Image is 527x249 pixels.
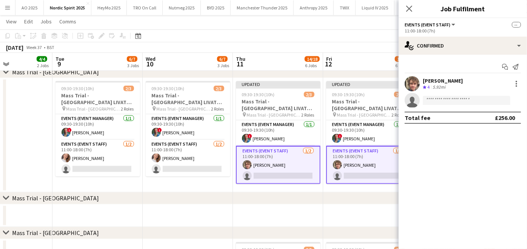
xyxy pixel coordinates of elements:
[338,134,342,138] span: !
[55,92,140,106] h3: Mass Trial - [GEOGRAPHIC_DATA] LIVAT Hammersmith
[6,44,23,51] div: [DATE]
[127,63,139,68] div: 3 Jobs
[123,86,134,91] span: 2/3
[302,112,314,118] span: 2 Roles
[47,45,54,50] div: BST
[163,0,201,15] button: Nutmeg 2025
[235,60,245,68] span: 11
[217,63,229,68] div: 3 Jobs
[305,56,320,62] span: 14/18
[399,4,527,14] h3: Job Fulfilment
[3,17,20,26] a: View
[423,77,463,84] div: [PERSON_NAME]
[326,120,411,146] app-card-role: Events (Event Manager)1/109:30-19:30 (10h)![PERSON_NAME]
[146,81,230,177] app-job-card: 09:30-19:30 (10h)2/3Mass Trial - [GEOGRAPHIC_DATA] LIVAT Hammersmith Mass Trial - [GEOGRAPHIC_DAT...
[294,0,334,15] button: Anthropy 2025
[392,112,405,118] span: 2 Roles
[394,92,405,97] span: 2/3
[12,68,99,76] div: Mass Trial - [GEOGRAPHIC_DATA]
[405,22,450,28] span: Events (Event Staff)
[337,112,392,118] span: Mass Trial - [GEOGRAPHIC_DATA] LIVAT Hammersmith
[24,18,33,25] span: Edit
[59,18,76,25] span: Comms
[146,55,156,62] span: Wed
[146,92,230,106] h3: Mass Trial - [GEOGRAPHIC_DATA] LIVAT Hammersmith
[236,120,321,146] app-card-role: Events (Event Manager)1/109:30-19:30 (10h)![PERSON_NAME]
[91,0,127,15] button: HeyMo 2025
[21,17,36,26] a: Edit
[236,55,245,62] span: Thu
[55,81,140,177] app-job-card: 09:30-19:30 (10h)2/3Mass Trial - [GEOGRAPHIC_DATA] LIVAT Hammersmith Mass Trial - [GEOGRAPHIC_DAT...
[247,112,302,118] span: Mass Trial - [GEOGRAPHIC_DATA] LIVAT Hammersmith
[405,28,521,34] div: 11:00-18:00 (7h)
[325,60,332,68] span: 12
[55,140,140,177] app-card-role: Events (Event Staff)1/211:00-18:00 (7h)[PERSON_NAME]
[121,106,134,112] span: 2 Roles
[242,92,275,97] span: 09:30-19:30 (10h)
[332,92,365,97] span: 09:30-19:30 (10h)
[201,0,231,15] button: BYD 2025
[326,81,411,87] div: Updated
[217,56,228,62] span: 6/7
[55,114,140,140] app-card-role: Events (Event Manager)1/109:30-19:30 (10h)![PERSON_NAME]
[236,98,321,112] h3: Mass Trial - [GEOGRAPHIC_DATA] LIVAT Hammersmith
[214,86,224,91] span: 2/3
[427,84,430,90] span: 4
[512,22,521,28] span: --
[44,0,91,15] button: Nordic Spirit 2025
[146,140,230,177] app-card-role: Events (Event Staff)1/211:00-18:00 (7h)[PERSON_NAME]
[326,98,411,112] h3: Mass Trial - [GEOGRAPHIC_DATA] LIVAT Hammersmith
[146,114,230,140] app-card-role: Events (Event Manager)1/109:30-19:30 (10h)![PERSON_NAME]
[304,92,314,97] span: 2/3
[66,106,121,112] span: Mass Trial - [GEOGRAPHIC_DATA] LIVAT Hammersmith
[127,0,163,15] button: TRO On Call
[236,81,321,87] div: Updated
[12,229,99,237] div: Mass Trial - [GEOGRAPHIC_DATA]
[15,0,44,15] button: AO 2025
[157,128,162,132] span: !
[495,114,515,121] div: £256.00
[67,128,72,132] span: !
[157,106,211,112] span: Mass Trial - [GEOGRAPHIC_DATA] LIVAT Hammersmith
[405,22,456,28] button: Events (Event Staff)
[399,37,527,55] div: Confirmed
[236,146,321,184] app-card-role: Events (Event Staff)1/211:00-18:00 (7h)[PERSON_NAME]
[145,60,156,68] span: 10
[326,81,411,184] app-job-card: Updated09:30-19:30 (10h)2/3Mass Trial - [GEOGRAPHIC_DATA] LIVAT Hammersmith Mass Trial - [GEOGRAP...
[395,56,410,62] span: 14/18
[236,81,321,184] app-job-card: Updated09:30-19:30 (10h)2/3Mass Trial - [GEOGRAPHIC_DATA] LIVAT Hammersmith Mass Trial - [GEOGRAP...
[127,56,137,62] span: 6/7
[54,60,64,68] span: 9
[55,55,64,62] span: Tue
[231,0,294,15] button: Manchester Thunder 2025
[25,45,44,50] span: Week 37
[37,56,47,62] span: 4/4
[356,0,394,15] button: Liquid IV 2025
[40,18,52,25] span: Jobs
[37,17,55,26] a: Jobs
[431,84,447,91] div: 5.92mi
[326,55,332,62] span: Fri
[248,134,252,138] span: !
[395,63,410,68] div: 6 Jobs
[37,63,49,68] div: 2 Jobs
[405,114,430,121] div: Total fee
[334,0,356,15] button: TWIX
[305,63,319,68] div: 6 Jobs
[326,146,411,184] app-card-role: Events (Event Staff)1/211:00-18:00 (7h)[PERSON_NAME]
[152,86,185,91] span: 09:30-19:30 (10h)
[6,18,17,25] span: View
[12,194,99,202] div: Mass Trial - [GEOGRAPHIC_DATA]
[62,86,94,91] span: 09:30-19:30 (10h)
[394,0,432,15] button: Genesis 2025
[56,17,79,26] a: Comms
[211,106,224,112] span: 2 Roles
